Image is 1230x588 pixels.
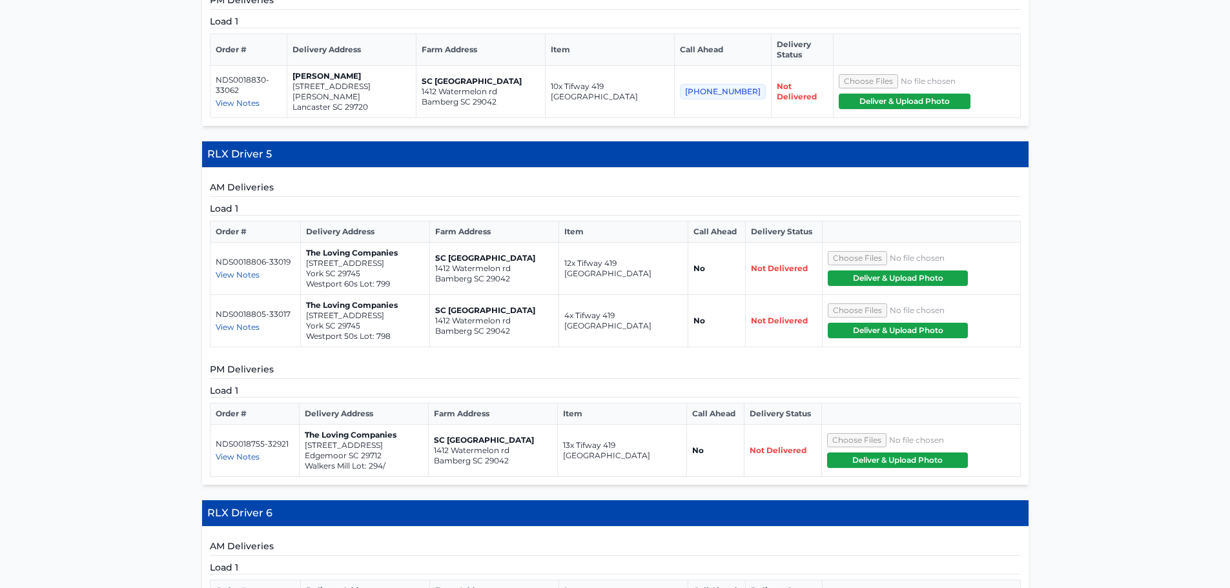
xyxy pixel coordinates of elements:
td: 10x Tifway 419 [GEOGRAPHIC_DATA] [545,66,674,118]
p: [STREET_ADDRESS] [306,310,424,321]
button: Deliver & Upload Photo [828,270,968,286]
p: [STREET_ADDRESS] [305,440,423,451]
th: Delivery Address [301,221,430,243]
p: SC [GEOGRAPHIC_DATA] [422,76,540,86]
th: Call Ahead [686,403,744,425]
p: SC [GEOGRAPHIC_DATA] [435,253,553,263]
th: Farm Address [428,403,557,425]
h4: RLX Driver 5 [202,141,1029,168]
h5: Load 1 [210,384,1021,398]
p: Bamberg SC 29042 [435,326,553,336]
p: Bamberg SC 29042 [435,274,553,284]
th: Item [545,34,674,66]
p: NDS0018806-33019 [216,257,296,267]
p: York SC 29745 [306,269,424,279]
p: The Loving Companies [305,430,423,440]
p: Lancaster SC 29720 [292,102,411,112]
p: Walkers Mill Lot: 294/ [305,461,423,471]
th: Delivery Status [746,221,823,243]
span: Not Delivered [751,316,808,325]
th: Delivery Status [744,403,821,425]
span: View Notes [216,270,260,279]
span: Not Delivered [750,445,806,455]
span: View Notes [216,322,260,332]
p: York SC 29745 [306,321,424,331]
td: 4x Tifway 419 [GEOGRAPHIC_DATA] [559,295,688,347]
th: Call Ahead [674,34,771,66]
p: SC [GEOGRAPHIC_DATA] [435,305,553,316]
th: Farm Address [416,34,545,66]
span: Not Delivered [777,81,817,101]
p: [STREET_ADDRESS][PERSON_NAME] [292,81,411,102]
th: Delivery Status [771,34,834,66]
h5: AM Deliveries [210,181,1021,197]
td: 12x Tifway 419 [GEOGRAPHIC_DATA] [559,243,688,295]
button: Deliver & Upload Photo [839,94,970,109]
td: 13x Tifway 419 [GEOGRAPHIC_DATA] [557,425,686,477]
p: The Loving Companies [306,248,424,258]
span: View Notes [216,452,260,461]
span: View Notes [216,98,260,108]
th: Item [559,221,688,243]
p: 1412 Watermelon rd [434,445,552,456]
th: Farm Address [430,221,559,243]
th: Order # [210,403,299,425]
span: [PHONE_NUMBER] [680,84,766,99]
p: Bamberg SC 29042 [434,456,552,466]
h5: PM Deliveries [210,363,1021,379]
strong: No [692,445,704,455]
p: NDS0018830-33062 [216,75,282,96]
p: Edgemoor SC 29712 [305,451,423,461]
p: 1412 Watermelon rd [435,316,553,326]
h5: AM Deliveries [210,540,1021,556]
h5: Load 1 [210,202,1021,216]
th: Delivery Address [299,403,428,425]
th: Order # [210,221,301,243]
p: [PERSON_NAME] [292,71,411,81]
th: Delivery Address [287,34,416,66]
p: The Loving Companies [306,300,424,310]
strong: No [693,316,705,325]
p: 1412 Watermelon rd [435,263,553,274]
p: Westport 50s Lot: 798 [306,331,424,341]
p: Westport 60s Lot: 799 [306,279,424,289]
p: [STREET_ADDRESS] [306,258,424,269]
h5: Load 1 [210,15,1021,28]
p: SC [GEOGRAPHIC_DATA] [434,435,552,445]
button: Deliver & Upload Photo [827,452,968,468]
p: NDS0018755-32921 [216,439,294,449]
p: 1412 Watermelon rd [422,86,540,97]
p: NDS0018805-33017 [216,309,296,319]
span: Not Delivered [751,263,808,273]
button: Deliver & Upload Photo [828,323,968,338]
th: Item [557,403,686,425]
strong: No [693,263,705,273]
th: Order # [210,34,287,66]
h4: RLX Driver 6 [202,500,1029,527]
p: Bamberg SC 29042 [422,97,540,107]
th: Call Ahead [688,221,746,243]
h5: Load 1 [210,561,1021,574]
